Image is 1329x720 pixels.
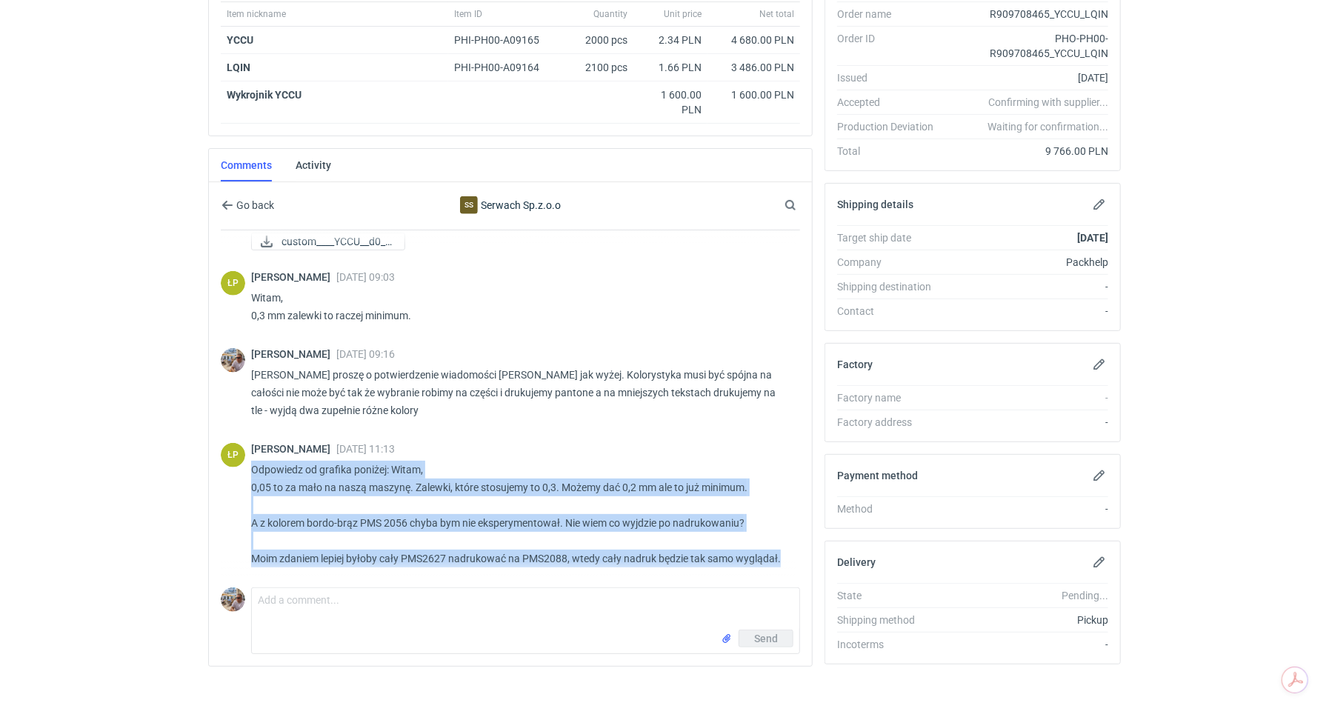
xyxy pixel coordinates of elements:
span: [DATE] 09:03 [336,271,395,283]
button: Edit shipping details [1090,196,1108,213]
h2: Payment method [837,470,918,481]
strong: [DATE] [1077,232,1108,244]
p: Odpowiedz od grafika poniżej: Witam, 0,05 to za mało na naszą maszynę. Zalewki, które stosujemy t... [251,461,788,567]
div: Target ship date [837,230,945,245]
div: Serwach Sp.z.o.o [389,196,632,214]
a: custom____YCCU__d0__... [251,233,405,250]
h2: Delivery [837,556,876,568]
img: Michał Palasek [221,587,245,612]
div: - [945,390,1108,405]
h2: Factory [837,359,873,370]
button: Edit delivery details [1090,553,1108,571]
div: State [837,588,945,603]
div: Order name [837,7,945,21]
button: Edit factory details [1090,356,1108,373]
div: Total [837,144,945,159]
em: Waiting for confirmation... [987,119,1108,134]
div: Pickup [945,613,1108,627]
div: 4 680.00 PLN [713,33,794,47]
button: Send [739,630,793,647]
div: Incoterms [837,637,945,652]
div: Accepted [837,95,945,110]
div: Order ID [837,31,945,61]
span: Go back [233,200,274,210]
div: Production Deviation [837,119,945,134]
span: [DATE] 11:13 [336,443,395,455]
figcaption: SS [460,196,478,214]
div: - [945,304,1108,319]
div: Company [837,255,945,270]
div: 3 486.00 PLN [713,60,794,75]
div: 2100 pcs [559,54,633,81]
div: - [945,637,1108,652]
div: - [945,415,1108,430]
div: R909708465_YCCU_LQIN [945,7,1108,21]
span: Send [754,633,778,644]
span: Unit price [664,8,702,20]
span: [PERSON_NAME] [251,443,336,455]
a: YCCU [227,34,253,46]
div: PHI-PH00-A09165 [454,33,553,47]
div: 1 600.00 PLN [713,87,794,102]
div: 2000 pcs [559,27,633,54]
p: Witam, 0,3 mm zalewki to raczej minimum. [251,289,788,324]
strong: Wykrojnik YCCU [227,89,302,101]
span: Item ID [454,8,482,20]
img: Michał Palasek [221,348,245,373]
div: PHI-PH00-A09164 [454,60,553,75]
h2: Shipping details [837,199,913,210]
div: 9 766.00 PLN [945,144,1108,159]
span: Quantity [593,8,627,20]
div: Method [837,501,945,516]
div: Issued [837,70,945,85]
div: 2.34 PLN [639,33,702,47]
em: Pending... [1062,590,1108,601]
a: Comments [221,149,272,181]
span: Net total [759,8,794,20]
button: Go back [221,196,275,214]
div: Łukasz Postawa [221,271,245,296]
div: - [945,501,1108,516]
div: [DATE] [945,70,1108,85]
div: - [945,279,1108,294]
span: custom____YCCU__d0__... [282,233,393,250]
span: Item nickname [227,8,286,20]
button: Edit payment method [1090,467,1108,484]
input: Search [782,196,829,214]
div: custom____YCCU__d0__oR909708465__inside__v2.pdf [251,233,399,250]
div: Shipping method [837,613,945,627]
div: Contact [837,304,945,319]
div: Factory address [837,415,945,430]
div: 1.66 PLN [639,60,702,75]
div: Łukasz Postawa [221,443,245,467]
figcaption: ŁP [221,271,245,296]
div: Serwach Sp.z.o.o [460,196,478,214]
div: Factory name [837,390,945,405]
p: [PERSON_NAME] proszę o potwierdzenie wiadomości [PERSON_NAME] jak wyżej. Kolorystyka musi być spó... [251,366,788,419]
a: Activity [296,149,331,181]
div: Shipping destination [837,279,945,294]
div: PHO-PH00-R909708465_YCCU_LQIN [945,31,1108,61]
span: [PERSON_NAME] [251,271,336,283]
div: 1 600.00 PLN [639,87,702,117]
a: LQIN [227,61,250,73]
span: [PERSON_NAME] [251,348,336,360]
em: Confirming with supplier... [988,96,1108,108]
span: [DATE] 09:16 [336,348,395,360]
figcaption: ŁP [221,443,245,467]
div: Packhelp [945,255,1108,270]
